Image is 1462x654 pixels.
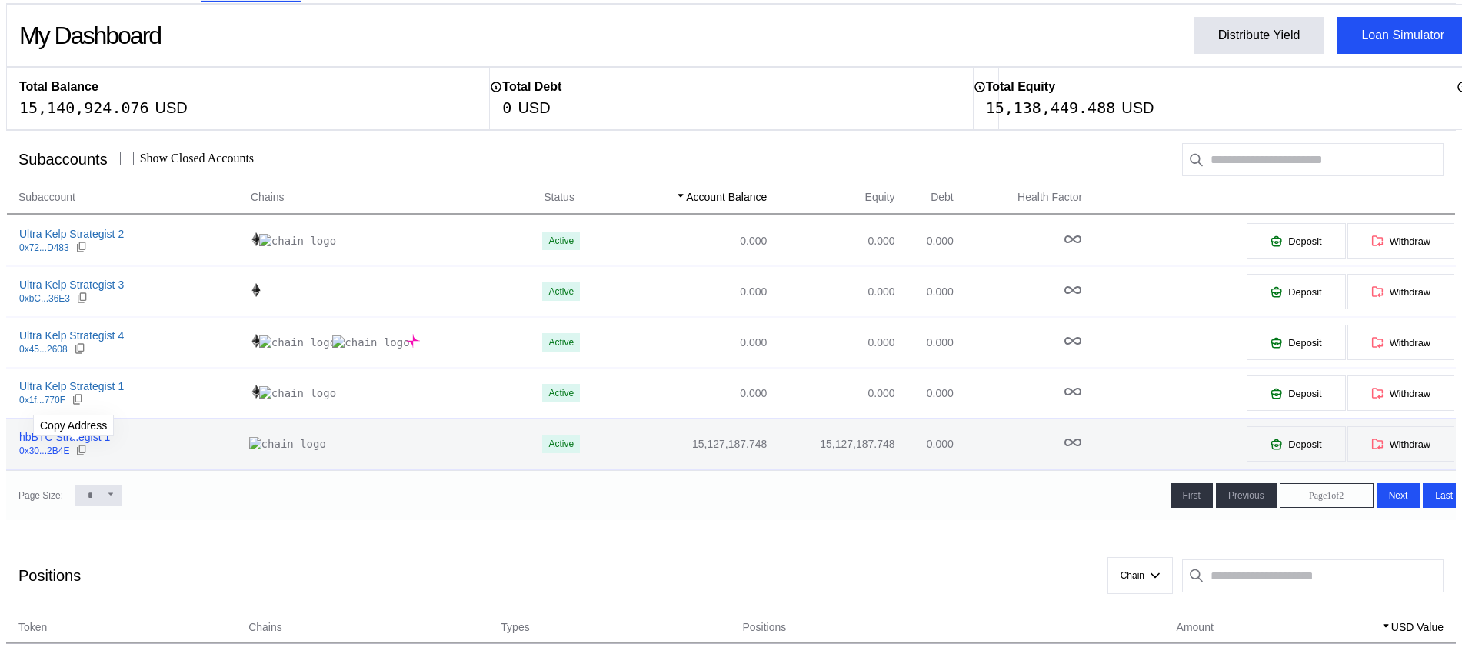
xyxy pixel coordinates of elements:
[548,235,574,246] div: Active
[742,619,786,636] span: Positions
[259,335,336,349] img: chain logo
[686,189,767,205] span: Account Balance
[612,368,768,419] td: 0.000
[18,619,47,636] span: Token
[249,232,263,246] img: chain logo
[1228,490,1264,501] span: Previous
[502,98,511,117] div: 0
[768,368,895,419] td: 0.000
[1216,483,1277,508] button: Previous
[19,445,69,456] div: 0x30...2B4E
[19,379,124,393] div: Ultra Kelp Strategist 1
[1218,28,1300,42] div: Distribute Yield
[1107,557,1173,594] button: Chain
[259,386,336,400] img: chain logo
[1390,337,1430,349] span: Withdraw
[1377,483,1420,508] button: Next
[1288,235,1321,247] span: Deposit
[19,293,70,304] div: 0xbC...36E3
[406,334,420,348] img: chain logo
[612,215,768,266] td: 0.000
[1391,619,1444,636] span: USD Value
[612,266,768,317] td: 0.000
[865,189,895,205] span: Equity
[986,80,1055,94] h2: Total Equity
[1246,222,1346,259] button: Deposit
[1246,324,1346,361] button: Deposit
[896,368,954,419] td: 0.000
[248,619,282,636] span: Chains
[896,266,954,317] td: 0.000
[548,439,574,449] div: Active
[986,98,1116,117] div: 15,138,449.488
[249,283,263,297] img: chain logo
[1389,490,1408,501] span: Next
[1177,619,1214,636] span: Amount
[518,98,550,117] div: USD
[1390,439,1430,450] span: Withdraw
[1121,98,1154,117] div: USD
[612,317,768,368] td: 0.000
[931,189,954,205] span: Debt
[896,419,954,469] td: 0.000
[249,334,263,348] img: chain logo
[259,234,336,248] img: chain logo
[1288,337,1321,349] span: Deposit
[1288,388,1321,399] span: Deposit
[768,266,895,317] td: 0.000
[19,80,98,94] h2: Total Balance
[18,189,75,205] span: Subaccount
[33,415,114,436] div: Copy Address
[768,215,895,266] td: 0.000
[19,329,124,342] div: Ultra Kelp Strategist 4
[1347,222,1455,259] button: Withdraw
[19,242,69,253] div: 0x72...D483
[502,80,561,94] h2: Total Debt
[1288,439,1321,450] span: Deposit
[1309,490,1344,502] span: Page 1 of 2
[251,189,285,205] span: Chains
[19,227,124,241] div: Ultra Kelp Strategist 2
[249,385,263,399] img: chain logo
[1183,490,1201,501] span: First
[19,395,65,405] div: 0x1f...770F
[1194,17,1325,54] button: Distribute Yield
[18,151,108,169] div: Subaccounts
[548,337,574,348] div: Active
[1390,235,1430,247] span: Withdraw
[544,189,574,205] span: Status
[155,98,188,117] div: USD
[18,567,81,585] div: Positions
[19,430,110,444] div: hbBTC Strategist 1
[19,278,124,292] div: Ultra Kelp Strategist 3
[1347,375,1455,412] button: Withdraw
[1390,286,1430,298] span: Withdraw
[768,419,895,469] td: 15,127,187.748
[1361,28,1444,42] div: Loan Simulator
[768,317,895,368] td: 0.000
[19,22,161,50] div: My Dashboard
[548,388,574,399] div: Active
[1246,273,1346,310] button: Deposit
[612,419,768,469] td: 15,127,187.748
[1347,273,1455,310] button: Withdraw
[1246,425,1346,462] button: Deposit
[249,437,326,451] img: chain logo
[18,490,63,501] div: Page Size:
[1347,324,1455,361] button: Withdraw
[1435,490,1453,501] span: Last
[548,286,574,297] div: Active
[1246,375,1346,412] button: Deposit
[1347,425,1455,462] button: Withdraw
[896,317,954,368] td: 0.000
[332,335,409,349] img: chain logo
[1288,286,1321,298] span: Deposit
[140,152,254,165] label: Show Closed Accounts
[1390,388,1430,399] span: Withdraw
[19,98,149,117] div: 15,140,924.076
[1017,189,1082,205] span: Health Factor
[1121,570,1144,581] span: Chain
[896,215,954,266] td: 0.000
[1171,483,1213,508] button: First
[501,619,529,636] span: Types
